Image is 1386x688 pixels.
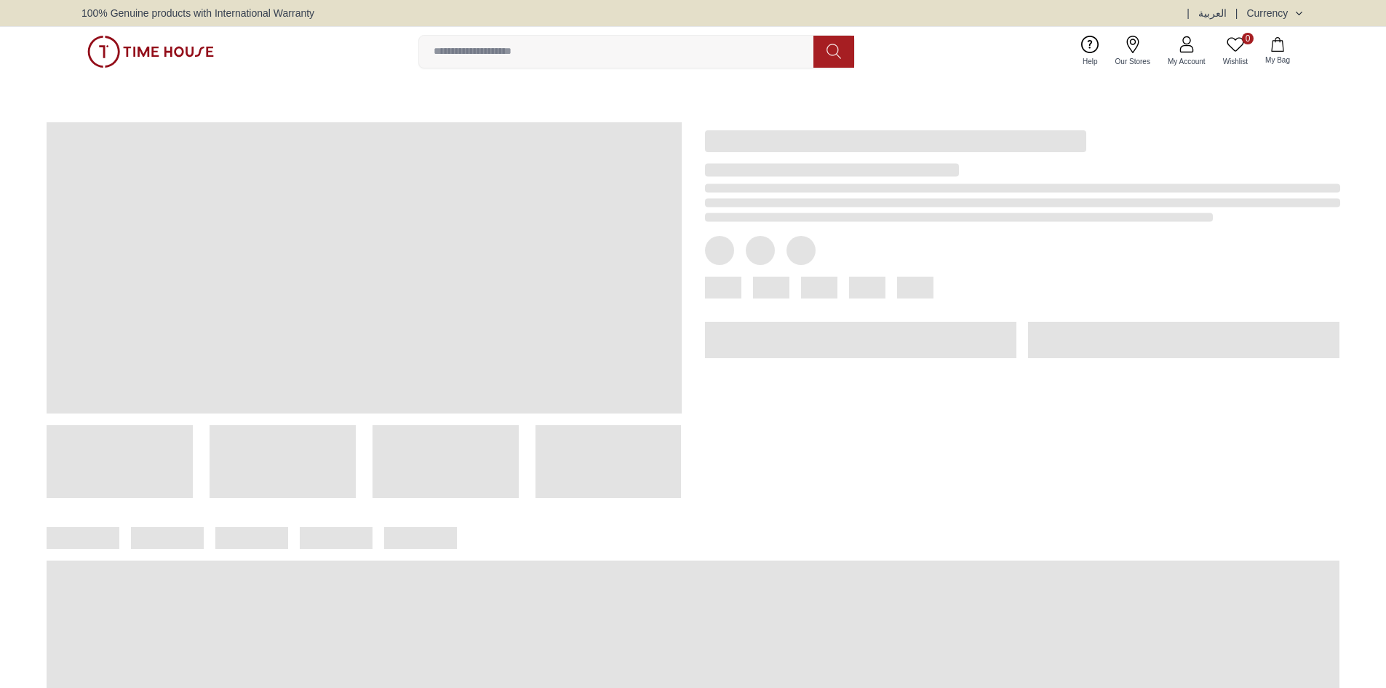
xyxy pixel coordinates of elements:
[1217,56,1254,67] span: Wishlist
[1110,56,1156,67] span: Our Stores
[87,36,214,68] img: ...
[1187,6,1190,20] span: |
[1198,6,1227,20] button: العربية
[1074,33,1107,70] a: Help
[1235,6,1238,20] span: |
[1162,56,1211,67] span: My Account
[1107,33,1159,70] a: Our Stores
[81,6,314,20] span: 100% Genuine products with International Warranty
[1242,33,1254,44] span: 0
[1077,56,1104,67] span: Help
[1246,6,1294,20] div: Currency
[1214,33,1256,70] a: 0Wishlist
[1259,55,1296,66] span: My Bag
[1256,34,1299,68] button: My Bag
